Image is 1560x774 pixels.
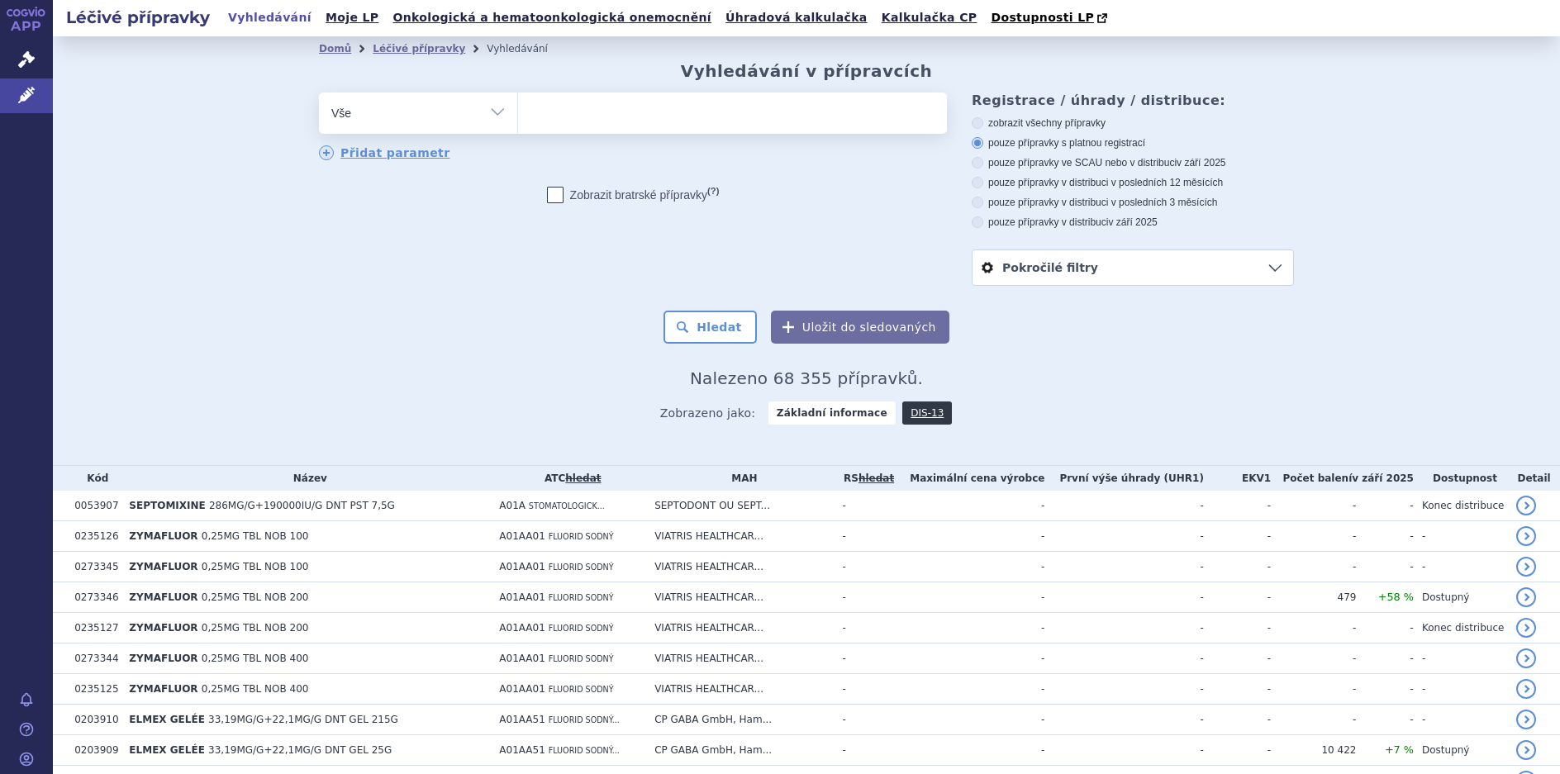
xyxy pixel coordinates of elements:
td: 0235126 [66,521,121,552]
td: - [835,491,896,521]
td: - [1356,674,1414,705]
td: - [1044,735,1204,766]
span: ZYMAFLUOR [129,591,197,603]
td: - [1044,582,1204,613]
th: Název [121,466,491,491]
a: DIS-13 [902,401,952,425]
span: ZYMAFLUOR [129,561,197,572]
span: v září 2025 [1352,472,1414,484]
label: pouze přípravky v distribuci [972,216,1294,229]
td: - [1271,674,1356,705]
td: 0273345 [66,552,121,582]
td: - [1044,643,1204,674]
a: Dostupnosti LP [986,7,1115,30]
td: - [896,613,1045,643]
h2: Léčivé přípravky [53,6,223,29]
td: - [896,582,1045,613]
th: První výše úhrady (UHR1) [1044,466,1204,491]
span: ZYMAFLUOR [129,653,197,664]
label: Zobrazit bratrské přípravky [547,187,720,203]
td: - [1204,521,1271,552]
span: A01AA01 [499,561,545,572]
td: - [1044,705,1204,735]
td: - [896,643,1045,674]
td: 0203909 [66,735,121,766]
label: pouze přípravky s platnou registrací [972,136,1294,150]
label: zobrazit všechny přípravky [972,116,1294,130]
th: ATC [491,466,646,491]
td: - [1356,643,1414,674]
span: FLUORID SODNÝ [549,563,614,572]
td: CP GABA GmbH, Ham... [646,735,834,766]
td: VIATRIS HEALTHCAR... [646,582,834,613]
td: - [1356,705,1414,735]
td: 10 422 [1271,735,1356,766]
td: - [896,705,1045,735]
button: Uložit do sledovaných [771,311,949,344]
td: - [1044,552,1204,582]
span: FLUORID SODNÝ [549,685,614,694]
a: vyhledávání obsahuje příliš mnoho ATC skupin [565,472,601,484]
td: - [835,582,896,613]
span: 0,25MG TBL NOB 200 [202,591,309,603]
td: VIATRIS HEALTHCAR... [646,674,834,705]
span: v září 2025 [1108,216,1157,228]
td: Dostupný [1414,735,1508,766]
a: Přidat parametr [319,145,450,160]
th: Detail [1508,466,1560,491]
a: Pokročilé filtry [973,250,1293,285]
th: RS [835,466,896,491]
a: Vyhledávání [223,7,316,29]
a: detail [1516,740,1536,760]
del: hledat [565,472,601,484]
th: MAH [646,466,834,491]
td: 479 [1271,582,1356,613]
span: 0,25MG TBL NOB 100 [202,530,309,542]
a: Domů [319,43,351,55]
td: SEPTODONT OU SEPT... [646,491,834,521]
span: 0,25MG TBL NOB 100 [202,561,309,572]
span: A01AA01 [499,653,545,664]
a: detail [1516,710,1536,729]
span: A01AA51 [499,714,545,725]
span: A01AA01 [499,591,545,603]
th: Maximální cena výrobce [896,466,1045,491]
td: - [1356,613,1414,643]
span: FLUORID SODNÝ [549,532,614,541]
span: ZYMAFLUOR [129,622,197,634]
a: detail [1516,496,1536,515]
span: +7 % [1385,743,1414,756]
td: - [896,552,1045,582]
label: pouze přípravky v distribuci v posledních 12 měsících [972,176,1294,189]
td: - [835,735,896,766]
td: - [1204,643,1271,674]
span: 0,25MG TBL NOB 400 [202,653,309,664]
span: ZYMAFLUOR [129,530,197,542]
a: detail [1516,526,1536,546]
td: - [1271,643,1356,674]
span: ELMEX GELÉE [129,714,205,725]
a: detail [1516,618,1536,638]
td: - [1356,491,1414,521]
th: EKV1 [1204,466,1271,491]
a: Kalkulačka CP [877,7,982,29]
td: - [1044,491,1204,521]
td: - [1414,705,1508,735]
span: Dostupnosti LP [991,11,1094,24]
span: 0,25MG TBL NOB 400 [202,683,309,695]
a: detail [1516,557,1536,577]
h3: Registrace / úhrady / distribuce: [972,93,1294,108]
span: +58 % [1378,591,1414,603]
td: - [1204,613,1271,643]
th: Počet balení [1271,466,1414,491]
td: - [1271,521,1356,552]
td: 0235127 [66,613,121,643]
td: - [1414,552,1508,582]
td: - [835,521,896,552]
td: 0053907 [66,491,121,521]
span: FLUORID SODNÝ... [549,746,620,755]
span: FLUORID SODNÝ... [549,715,620,724]
td: - [896,735,1045,766]
td: Konec distribuce [1414,613,1508,643]
a: Moje LP [321,7,383,29]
